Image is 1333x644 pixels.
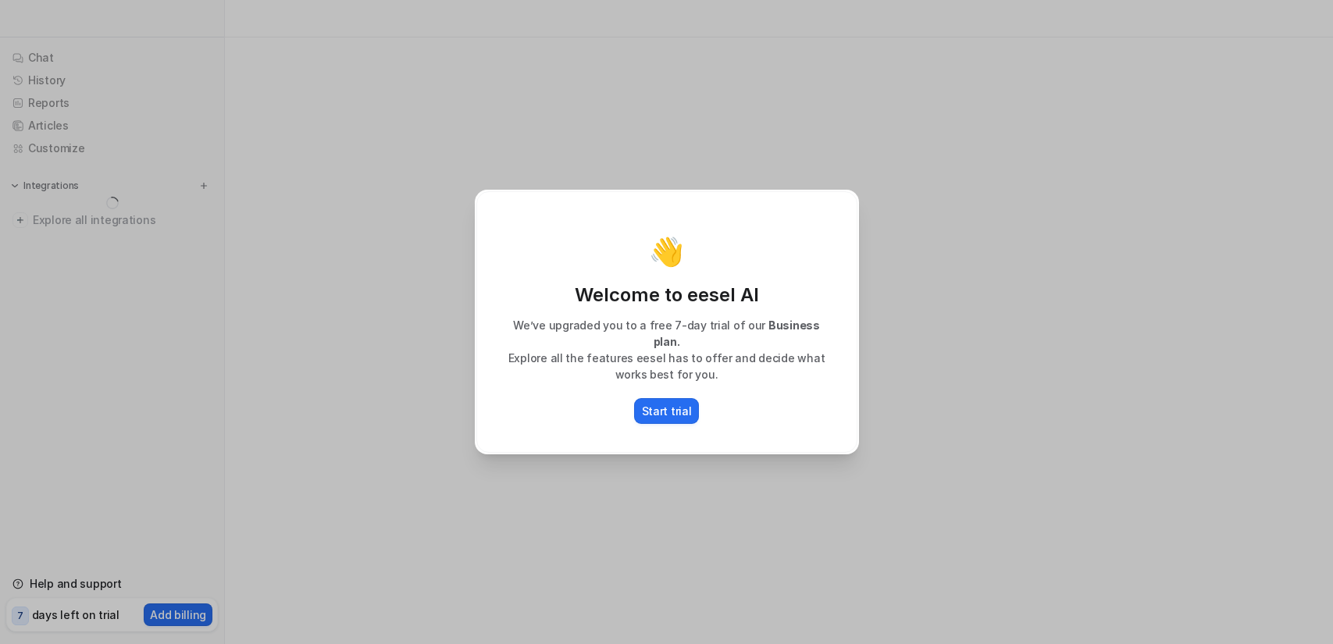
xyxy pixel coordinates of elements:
p: We’ve upgraded you to a free 7-day trial of our [493,317,841,350]
p: Explore all the features eesel has to offer and decide what works best for you. [493,350,841,382]
p: 👋 [649,236,684,267]
p: Start trial [642,403,692,419]
p: Welcome to eesel AI [493,283,841,308]
button: Start trial [634,398,700,424]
